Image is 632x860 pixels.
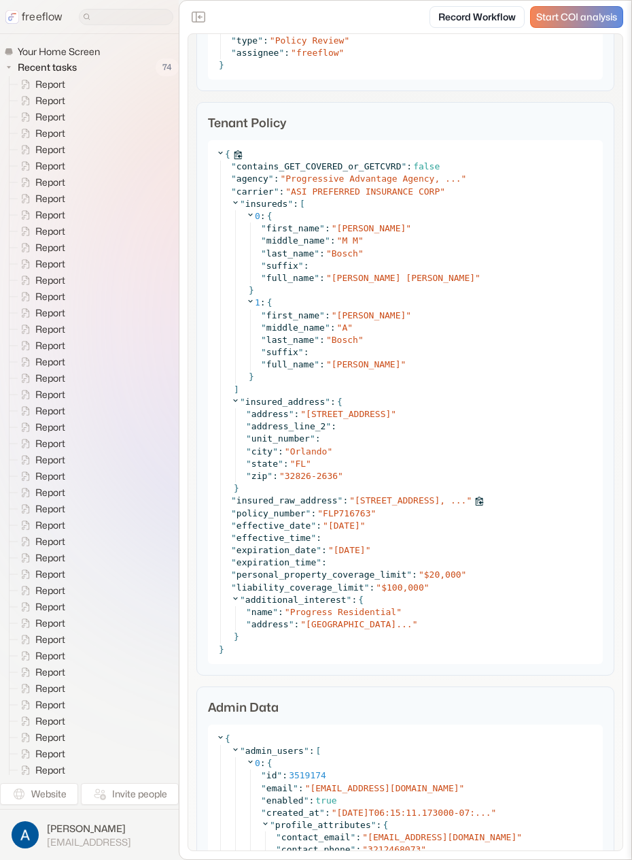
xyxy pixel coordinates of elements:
span: " [231,545,236,555]
span: Report [33,404,69,418]
span: " [358,335,364,345]
span: " [325,235,330,246]
a: Report [10,207,71,223]
span: insured_address [245,397,325,407]
span: type [236,35,258,46]
span: Report [33,747,69,761]
span: : [283,459,289,469]
span: Report [33,584,69,597]
a: Report [10,125,71,142]
span: " [314,359,319,369]
span: Report [33,714,69,728]
span: full_name [266,273,314,283]
span: policy_number [236,508,306,518]
span: Report [33,290,69,303]
a: Report [10,468,71,484]
span: } [234,483,239,493]
span: $20,000 [424,569,461,580]
span: } [249,285,254,295]
span: Report [33,225,69,238]
span: [PERSON_NAME] [47,822,131,836]
span: Report [33,469,69,483]
span: Bosch [332,335,358,345]
span: : [304,261,309,271]
span: " [306,459,311,469]
span: " [290,459,296,469]
span: " [231,557,236,567]
span: Report [33,257,69,271]
span: Report [33,127,69,140]
span: Report [33,535,69,548]
span: zip [251,471,267,481]
a: Report [10,354,71,370]
span: " [349,495,355,506]
span: " [261,322,266,333]
span: first_name [266,310,319,320]
span: [ [300,198,305,210]
span: address_line_2 [251,421,326,431]
span: 74 [156,59,179,76]
span: " [332,310,337,320]
a: Report [10,419,71,435]
span: " [231,48,236,58]
span: carrier [236,186,274,197]
span: Report [33,274,69,287]
span: Progressive Advantage Agency, ... [285,173,461,184]
span: Policy Review [275,35,345,46]
span: contains_GET_COVERED_or_GETCVRD [236,161,402,171]
a: Report [10,680,71,697]
span: " [261,273,266,283]
span: full_name [266,359,314,369]
span: Report [33,551,69,565]
span: personal_property_coverage_limit [236,569,406,580]
span: effective_time [236,533,311,543]
span: Recent tasks [15,61,81,74]
span: { [267,210,273,222]
span: : [274,173,279,184]
a: Report [10,533,71,550]
a: Report [10,648,71,664]
span: " [338,471,343,481]
span: " [366,545,371,555]
span: : [316,520,321,531]
span: " [314,335,319,345]
span: : [316,533,321,543]
span: Report [33,567,69,581]
span: " [337,235,343,246]
span: insured_raw_address [236,495,338,506]
span: " [285,446,290,457]
span: " [466,495,472,506]
span: Report [33,616,69,630]
span: : [278,446,283,457]
span: " [261,335,266,345]
span: " [231,508,236,518]
span: " [273,446,278,457]
span: Report [33,665,69,679]
span: " [360,520,366,531]
p: freeflow [22,9,63,25]
span: " [475,273,480,283]
span: " [406,310,411,320]
span: " [391,409,396,419]
span: " [246,421,251,431]
span: " [261,248,266,259]
span: " [261,359,266,369]
span: " [323,520,328,531]
span: " [261,310,266,320]
span: " [258,35,263,46]
span: Report [33,731,69,744]
a: Report [10,321,71,337]
span: " [291,48,296,58]
span: " [326,273,332,283]
span: Report [33,600,69,614]
span: : [330,235,336,246]
span: " [261,347,266,357]
a: Report [10,599,71,615]
span: " [401,359,406,369]
a: Report [10,174,71,191]
a: Report [10,288,71,305]
a: Report [10,337,71,354]
span: " [314,273,319,283]
a: Report [10,223,71,239]
span: : [294,409,299,419]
